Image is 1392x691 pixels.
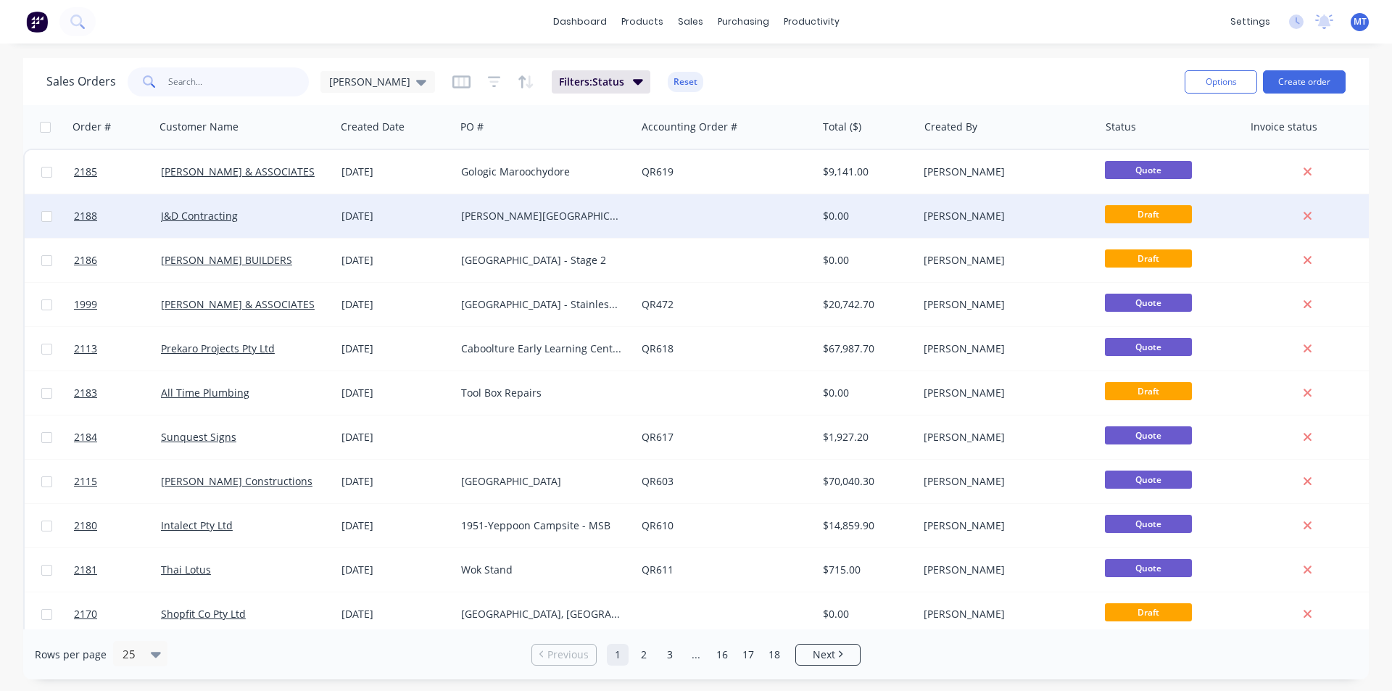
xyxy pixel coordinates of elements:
a: Page 16 [711,644,733,666]
a: 2181 [74,548,161,592]
span: MT [1354,15,1367,28]
div: $20,742.70 [823,297,908,312]
div: [PERSON_NAME][GEOGRAPHIC_DATA] - Tuckshop Refurbishment [461,209,622,223]
span: Draft [1105,249,1192,268]
a: Prekaro Projects Pty Ltd [161,342,275,355]
div: [DATE] [341,209,449,223]
h1: Sales Orders [46,75,116,88]
span: Quote [1105,426,1192,444]
a: QR619 [642,165,674,178]
div: Accounting Order # [642,120,737,134]
span: Draft [1105,205,1192,223]
div: [PERSON_NAME] [924,474,1085,489]
span: 2188 [74,209,97,223]
div: $70,040.30 [823,474,908,489]
a: Page 3 [659,644,681,666]
a: [PERSON_NAME] & ASSOCIATES [161,297,315,311]
div: [PERSON_NAME] [924,518,1085,533]
a: QR603 [642,474,674,488]
div: Status [1106,120,1136,134]
div: [PERSON_NAME] [924,342,1085,356]
span: Draft [1105,382,1192,400]
a: Intalect Pty Ltd [161,518,233,532]
button: Options [1185,70,1257,94]
div: $9,141.00 [823,165,908,179]
a: All Time Plumbing [161,386,249,400]
a: [PERSON_NAME] Constructions [161,474,312,488]
a: 1999 [74,283,161,326]
div: $0.00 [823,253,908,268]
a: 2115 [74,460,161,503]
div: [DATE] [341,386,449,400]
span: 2183 [74,386,97,400]
div: [DATE] [341,607,449,621]
div: Total ($) [823,120,861,134]
a: Previous page [532,647,596,662]
button: Reset [668,72,703,92]
span: 2180 [74,518,97,533]
div: Created By [924,120,977,134]
div: $0.00 [823,607,908,621]
a: Jump forward [685,644,707,666]
input: Search... [168,67,310,96]
div: Customer Name [159,120,239,134]
a: QR611 [642,563,674,576]
div: PO # [460,120,484,134]
a: Page 2 [633,644,655,666]
span: [PERSON_NAME] [329,74,410,89]
div: $1,927.20 [823,430,908,444]
div: purchasing [710,11,776,33]
a: 2183 [74,371,161,415]
a: Sunquest Signs [161,430,236,444]
div: [DATE] [341,430,449,444]
div: [GEOGRAPHIC_DATA] - Stainless Works - Revised [DATE] [461,297,622,312]
div: [DATE] [341,563,449,577]
span: Quote [1105,559,1192,577]
div: $14,859.90 [823,518,908,533]
a: 2180 [74,504,161,547]
div: [PERSON_NAME] [924,563,1085,577]
a: 2186 [74,239,161,282]
div: [PERSON_NAME] [924,165,1085,179]
div: $67,987.70 [823,342,908,356]
div: products [614,11,671,33]
div: $715.00 [823,563,908,577]
div: [DATE] [341,297,449,312]
a: QR618 [642,342,674,355]
div: Created Date [341,120,405,134]
a: J&D Contracting [161,209,238,223]
span: 2113 [74,342,97,356]
span: 1999 [74,297,97,312]
div: Gologic Maroochydore [461,165,622,179]
div: [PERSON_NAME] [924,209,1085,223]
a: QR472 [642,297,674,311]
div: [PERSON_NAME] [924,386,1085,400]
div: [DATE] [341,518,449,533]
div: [GEOGRAPHIC_DATA] - Stage 2 [461,253,622,268]
span: Rows per page [35,647,107,662]
div: [DATE] [341,474,449,489]
div: settings [1223,11,1277,33]
div: [GEOGRAPHIC_DATA], [GEOGRAPHIC_DATA] [461,607,622,621]
a: 2184 [74,415,161,459]
div: Invoice status [1251,120,1317,134]
span: Next [813,647,835,662]
div: sales [671,11,710,33]
a: 2170 [74,592,161,636]
div: $0.00 [823,386,908,400]
a: Shopfit Co Pty Ltd [161,607,246,621]
a: [PERSON_NAME] & ASSOCIATES [161,165,315,178]
div: [DATE] [341,165,449,179]
span: 2186 [74,253,97,268]
a: Thai Lotus [161,563,211,576]
div: [DATE] [341,342,449,356]
span: 2181 [74,563,97,577]
span: Quote [1105,338,1192,356]
ul: Pagination [526,644,866,666]
img: Factory [26,11,48,33]
a: dashboard [546,11,614,33]
span: Quote [1105,161,1192,179]
span: 2184 [74,430,97,444]
div: Wok Stand [461,563,622,577]
a: 2188 [74,194,161,238]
